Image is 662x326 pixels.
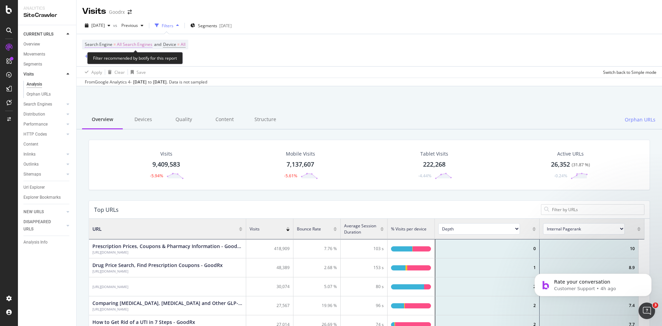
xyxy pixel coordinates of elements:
[92,262,223,269] div: Drug Price Search, Find Prescription Coupons - GoodRx
[293,258,341,277] div: 2.68 %
[540,258,639,277] div: 8.9
[181,40,185,49] span: All
[85,79,207,85] div: From Google Analytics 4 - to Data is not sampled
[91,22,105,28] span: 2025 Aug. 29th
[23,171,41,178] div: Sitemaps
[27,81,71,88] a: Analysis
[341,296,388,315] div: 96 s
[27,91,71,98] a: Orphan URLs
[246,296,293,315] div: 27,567
[23,218,58,233] div: DISAPPEARED URLS
[150,173,163,179] div: -5.94%
[435,258,540,277] div: 1
[246,239,293,258] div: 418,909
[554,173,567,179] div: -0.24%
[551,206,641,213] input: Filter by URLs
[23,161,39,168] div: Outlinks
[94,206,119,213] div: Top URLs
[418,173,431,179] div: -4.44%
[163,110,204,129] div: Quality
[293,277,341,296] div: 5.07 %
[341,239,388,258] div: 103 s
[341,258,388,277] div: 153 s
[23,208,44,216] div: NEW URLS
[23,71,64,78] a: Visits
[23,61,42,68] div: Segments
[438,223,529,235] span: [object Object]
[23,101,64,108] a: Search Engines
[284,173,297,179] div: -5.61%
[344,223,377,235] span: Average Session Duration
[92,226,102,233] span: URL
[160,150,172,157] div: Visits
[297,226,321,232] span: Bounce Rate
[123,110,163,129] div: Devices
[87,52,183,64] div: Filter recommended by botify for this report
[137,69,146,75] div: Save
[82,52,110,61] button: Add Filter
[154,41,161,47] span: and
[23,184,45,191] div: Url Explorer
[245,110,285,129] div: Structure
[27,91,51,98] div: Orphan URLs
[85,41,112,47] span: Search Engine
[435,239,540,258] div: 0
[435,277,540,296] div: 2
[23,194,71,201] a: Explorer Bookmarks
[128,67,146,78] button: Save
[23,41,40,48] div: Overview
[23,31,53,38] div: CURRENT URLS
[23,239,48,246] div: Analysis Info
[23,101,52,108] div: Search Engines
[113,22,119,28] span: vs
[23,51,71,58] a: Movements
[177,41,180,47] span: =
[423,160,445,169] div: 222,268
[92,269,223,274] div: Drug Price Search, Find Prescription Coupons - GoodRx
[653,303,658,308] span: 3
[23,111,45,118] div: Distribution
[23,131,47,138] div: HTTP Codes
[23,71,34,78] div: Visits
[23,41,71,48] a: Overview
[23,141,38,148] div: Content
[293,296,341,315] div: 19.96 %
[23,121,48,128] div: Performance
[219,23,232,29] div: [DATE]
[23,151,36,158] div: Inlinks
[188,20,234,31] button: Segments[DATE]
[572,162,590,168] div: ( 31.87 % )
[625,116,655,123] span: Orphan URLs
[23,6,71,11] div: Analytics
[162,23,173,29] div: Filters
[82,6,106,17] div: Visits
[23,131,64,138] a: HTTP Codes
[128,10,132,14] div: arrow-right-arrow-left
[435,296,540,315] div: 2
[198,23,217,29] span: Segments
[133,79,147,85] div: [DATE]
[293,239,341,258] div: 7.76 %
[113,41,116,47] span: =
[152,20,182,31] button: Filters
[92,250,242,255] div: Prescription Prices, Coupons & Pharmacy Information - GoodRx
[23,239,71,246] a: Analysis Info
[92,307,242,312] div: Comparing Ozempic, Wegovy and Other GLP-1 Drugs - GoodRx
[543,223,634,235] span: [object Object]
[82,20,113,31] button: [DATE]
[557,150,584,157] span: Active URLs
[246,277,293,296] div: 30,074
[23,184,71,191] a: Url Explorer
[152,160,180,169] div: 9,409,583
[420,150,448,157] div: Tablet Visits
[23,141,71,148] a: Content
[119,20,146,31] button: Previous
[92,284,128,289] div: [URL][DOMAIN_NAME]
[82,67,102,78] button: Apply
[27,81,42,88] div: Analysis
[82,110,123,129] div: Overview
[540,239,639,258] div: 10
